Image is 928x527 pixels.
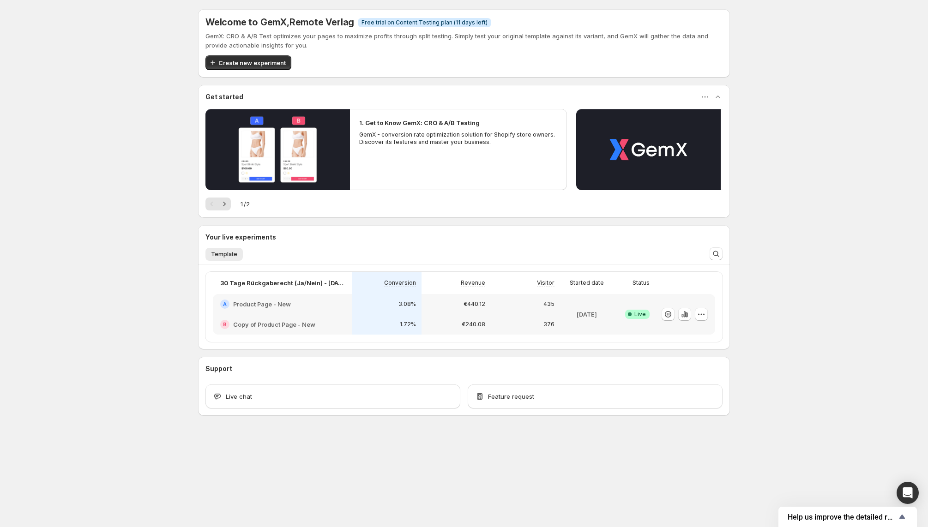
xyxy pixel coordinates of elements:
[576,109,721,190] button: Play video
[897,482,919,504] div: Open Intercom Messenger
[464,300,485,308] p: €440.12
[359,131,558,146] p: GemX - conversion rate optimization solution for Shopify store owners. Discover its features and ...
[710,247,723,260] button: Search and filter results
[488,392,534,401] span: Feature request
[211,251,237,258] span: Template
[359,118,480,127] h2: 1. Get to Know GemX: CRO & A/B Testing
[398,300,416,308] p: 3.08%
[788,511,908,522] button: Show survey - Help us improve the detailed report for A/B campaigns
[400,321,416,328] p: 1.72%
[226,392,252,401] span: Live chat
[537,279,554,287] p: Visitor
[205,364,232,373] h3: Support
[233,299,291,309] h2: Product Page - New
[240,199,250,209] span: 1 / 2
[462,321,485,328] p: €240.08
[543,321,554,328] p: 376
[205,198,231,210] nav: Pagination
[223,322,227,327] h2: B
[543,300,554,308] p: 435
[218,58,286,67] span: Create new experiment
[287,17,354,28] span: , Remote Verlag
[634,311,646,318] span: Live
[461,279,485,287] p: Revenue
[205,17,354,28] h5: Welcome to GemX
[384,279,416,287] p: Conversion
[570,279,604,287] p: Started date
[205,109,350,190] button: Play video
[788,513,897,521] span: Help us improve the detailed report for A/B campaigns
[220,278,345,287] p: 30 Tage Rückgaberecht (Ja/Nein) - [DATE] 14:03:44
[633,279,650,287] p: Status
[233,320,315,329] h2: Copy of Product Page - New
[205,233,276,242] h3: Your live experiments
[205,55,291,70] button: Create new experiment
[362,19,488,26] span: Free trial on Content Testing plan (11 days left)
[218,198,231,210] button: Next
[205,31,723,50] p: GemX: CRO & A/B Test optimizes your pages to maximize profits through split testing. Simply test ...
[577,310,597,319] p: [DATE]
[223,301,227,307] h2: A
[205,92,243,102] h3: Get started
